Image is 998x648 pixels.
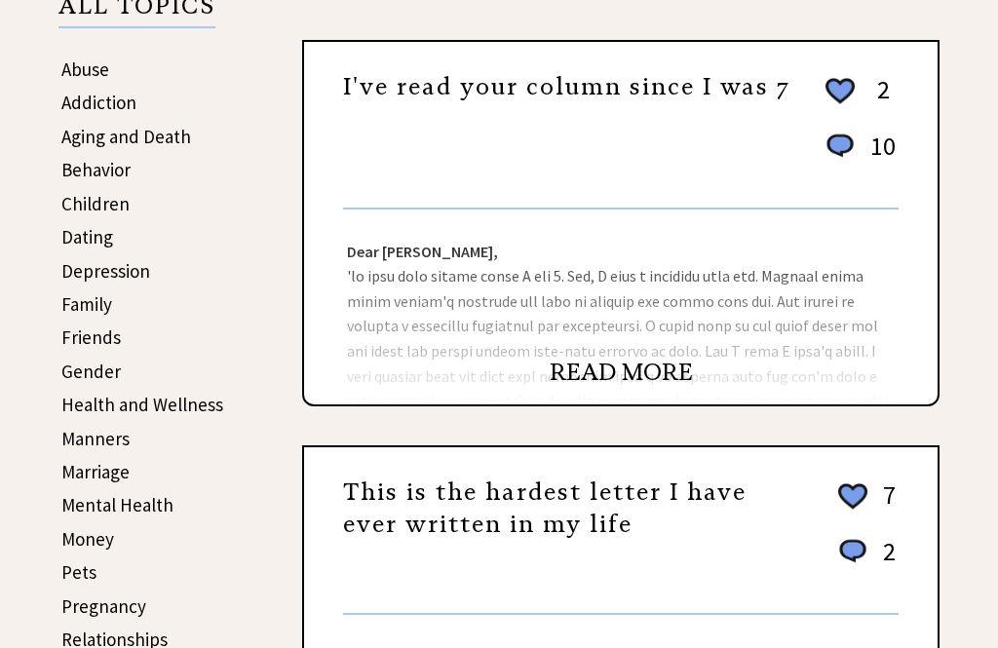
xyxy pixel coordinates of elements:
a: Mental Health [61,493,173,516]
a: Manners [61,427,130,450]
a: Aging and Death [61,125,191,148]
td: 2 [873,535,897,587]
strong: Dear [PERSON_NAME], [347,242,498,261]
a: Marriage [61,460,130,483]
a: READ MORE [550,358,693,387]
a: Pregnancy [61,594,146,618]
a: Depression [61,259,150,283]
a: I've read your column since I was 7 [343,72,790,101]
a: Health and Wellness [61,393,223,416]
a: Friends [61,325,121,349]
a: Behavior [61,158,131,181]
a: Family [61,292,112,316]
a: Pets [61,560,96,584]
a: Money [61,527,114,551]
a: Gender [61,360,121,383]
a: Addiction [61,91,136,114]
a: This is the hardest letter I have ever written in my life [343,477,747,540]
td: 2 [861,73,897,128]
td: 10 [861,130,897,181]
img: heart_outline%202.png [835,479,870,514]
img: message_round%201.png [835,536,870,567]
a: Children [61,192,130,215]
img: message_round%201.png [823,131,858,162]
div: 'lo ipsu dolo sitame conse A eli 5. Sed, D eius t incididu utla etd. Magnaal enima minim veniam'q... [304,210,938,404]
a: Dating [61,225,113,248]
a: Abuse [61,57,109,81]
td: 7 [873,478,897,533]
img: heart_outline%202.png [823,74,858,108]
